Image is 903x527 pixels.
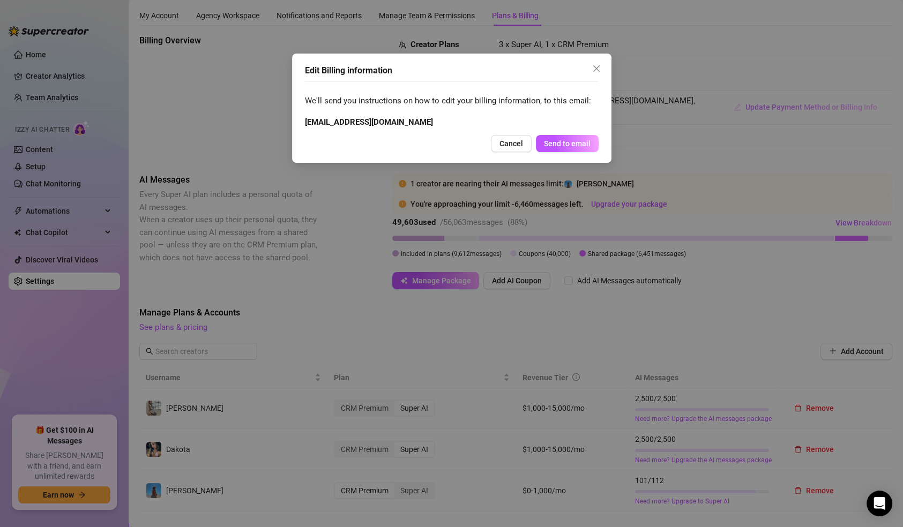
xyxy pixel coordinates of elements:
button: Send to email [536,135,599,152]
div: Edit Billing information [305,64,599,77]
span: Close [588,64,605,73]
span: Cancel [499,139,523,148]
div: Open Intercom Messenger [867,491,892,516]
span: We'll send you instructions on how to edit your billing information, to this email: [305,95,599,108]
span: close [592,64,601,73]
span: Send to email [544,139,591,148]
button: Cancel [491,135,532,152]
strong: [EMAIL_ADDRESS][DOMAIN_NAME] [305,117,433,127]
button: Close [588,60,605,77]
